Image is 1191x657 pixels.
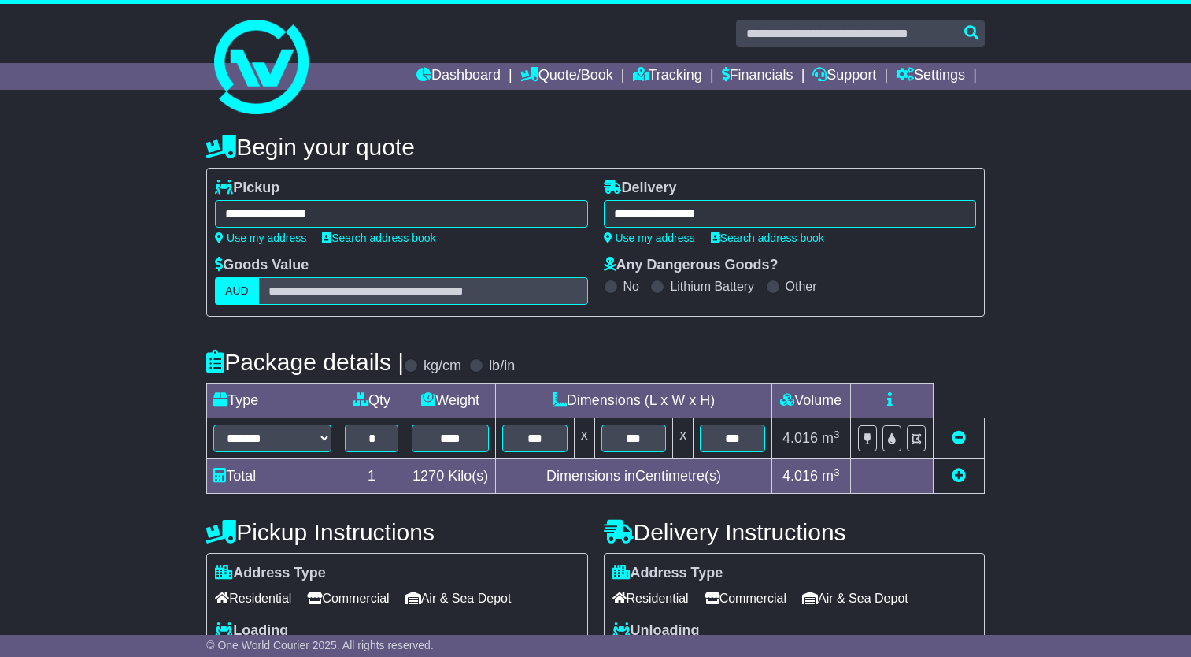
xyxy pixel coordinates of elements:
[520,63,613,90] a: Quote/Book
[822,430,840,446] span: m
[670,279,754,294] label: Lithium Battery
[215,180,279,197] label: Pickup
[206,349,404,375] h4: Package details |
[496,384,772,418] td: Dimensions (L x W x H)
[206,134,985,160] h4: Begin your quote
[705,586,786,611] span: Commercial
[782,468,818,484] span: 4.016
[604,519,985,545] h4: Delivery Instructions
[612,586,689,611] span: Residential
[215,232,306,244] a: Use my address
[802,586,908,611] span: Air & Sea Depot
[207,384,338,418] td: Type
[206,519,587,545] h4: Pickup Instructions
[952,468,966,484] a: Add new item
[307,586,389,611] span: Commercial
[952,430,966,446] a: Remove this item
[215,622,288,640] label: Loading
[673,418,694,459] td: x
[604,232,695,244] a: Use my address
[338,384,405,418] td: Qty
[612,622,700,640] label: Unloading
[822,468,840,484] span: m
[711,232,824,244] a: Search address book
[771,384,850,418] td: Volume
[834,466,840,478] sup: 3
[604,180,677,197] label: Delivery
[412,468,444,484] span: 1270
[612,565,723,582] label: Address Type
[623,279,639,294] label: No
[207,459,338,494] td: Total
[215,586,291,611] span: Residential
[604,257,779,274] label: Any Dangerous Goods?
[215,565,326,582] label: Address Type
[896,63,965,90] a: Settings
[322,232,435,244] a: Search address book
[215,277,259,305] label: AUD
[206,639,434,651] span: © One World Courier 2025. All rights reserved.
[489,358,515,375] label: lb/in
[416,63,501,90] a: Dashboard
[215,257,309,274] label: Goods Value
[496,459,772,494] td: Dimensions in Centimetre(s)
[782,430,818,446] span: 4.016
[405,459,496,494] td: Kilo(s)
[574,418,594,459] td: x
[338,459,405,494] td: 1
[786,279,817,294] label: Other
[405,384,496,418] td: Weight
[722,63,793,90] a: Financials
[834,429,840,440] sup: 3
[812,63,876,90] a: Support
[424,358,461,375] label: kg/cm
[633,63,702,90] a: Tracking
[405,586,512,611] span: Air & Sea Depot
